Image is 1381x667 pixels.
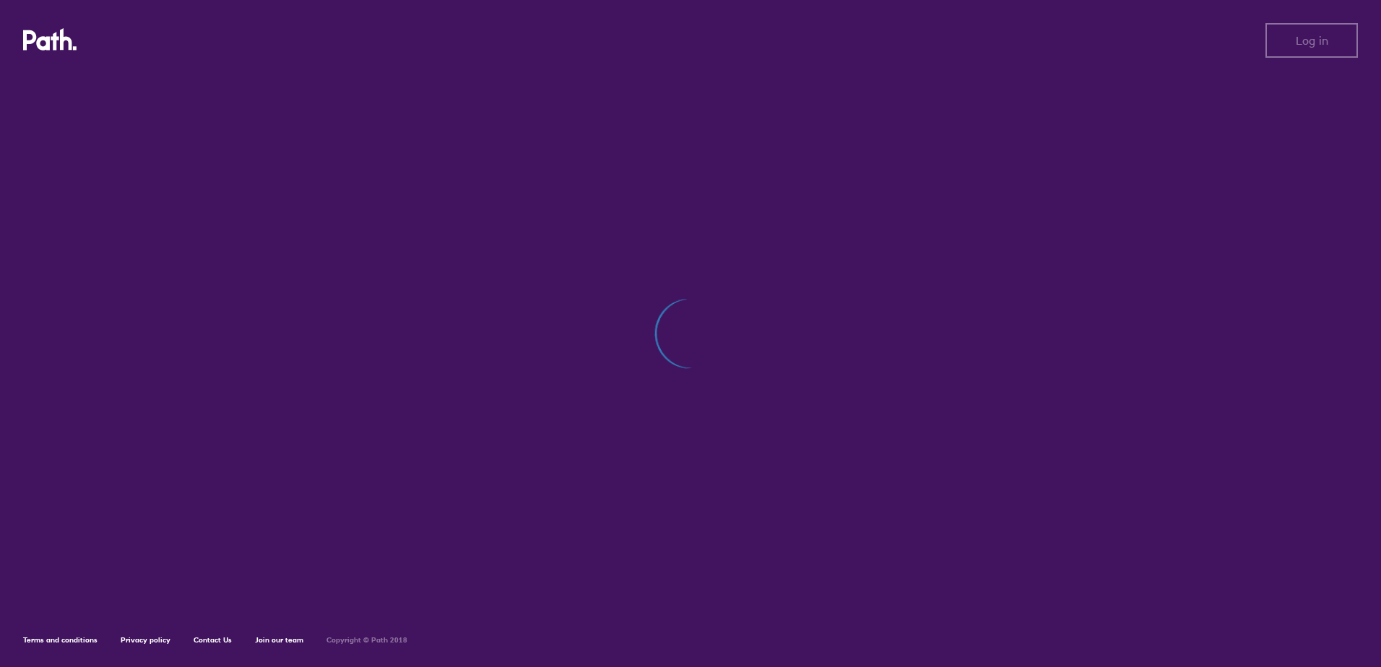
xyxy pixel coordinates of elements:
span: Log in [1296,34,1328,47]
a: Terms and conditions [23,635,98,645]
button: Log in [1265,23,1358,58]
h6: Copyright © Path 2018 [326,636,407,645]
a: Privacy policy [121,635,170,645]
a: Contact Us [194,635,232,645]
a: Join our team [255,635,303,645]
